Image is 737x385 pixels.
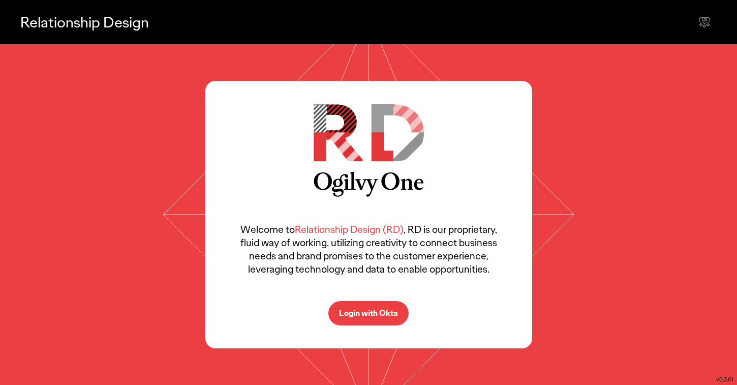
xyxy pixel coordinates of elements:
[328,301,409,325] button: Login with Okta
[20,12,149,33] p: Relationship Design
[236,223,502,276] p: Welcome to , RD is our proprietary, fluid way of working, utilizing creativity to connect busines...
[295,223,404,236] span: Relationship Design (RD)
[692,10,717,35] div: Send feedback
[314,104,424,161] img: RD Logo
[339,309,398,317] p: Login with Okta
